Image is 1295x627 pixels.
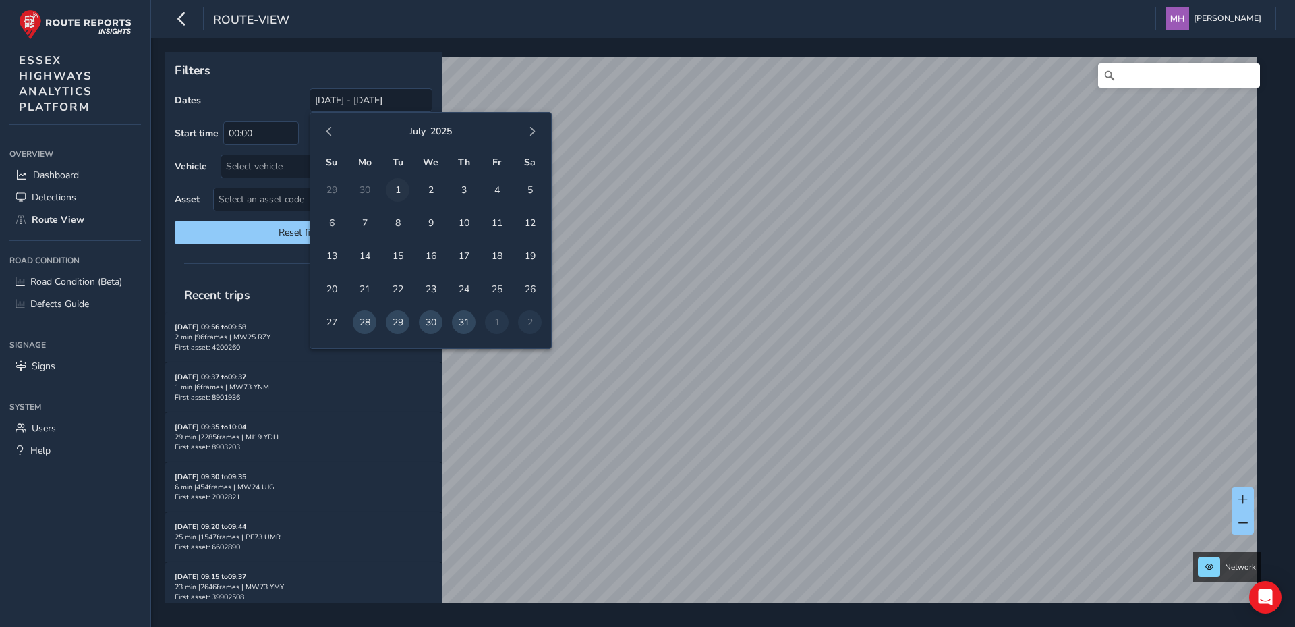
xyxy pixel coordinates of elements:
button: 2025 [430,125,452,138]
span: We [423,156,438,169]
div: Open Intercom Messenger [1249,581,1282,614]
span: Fr [492,156,501,169]
span: Road Condition (Beta) [30,275,122,288]
img: diamond-layout [1165,7,1189,30]
p: Filters [175,61,432,79]
span: 18 [485,244,509,268]
span: 11 [485,211,509,235]
span: Help [30,444,51,457]
a: Road Condition (Beta) [9,271,141,293]
strong: [DATE] 09:30 to 09:35 [175,472,246,482]
label: Dates [175,94,201,107]
span: 7 [353,211,376,235]
span: 2 [419,178,442,202]
span: Mo [358,156,372,169]
div: 2 min | 96 frames | MW25 RZY [175,332,432,342]
span: 31 [452,310,476,334]
a: Detections [9,186,141,209]
a: Defects Guide [9,293,141,315]
span: Su [326,156,337,169]
button: Reset filters [175,221,432,244]
span: 4 [485,178,509,202]
span: First asset: 39902508 [175,592,244,602]
span: [PERSON_NAME] [1194,7,1261,30]
div: Signage [9,335,141,355]
span: Select an asset code [214,188,409,211]
label: Start time [175,127,219,140]
span: 17 [452,244,476,268]
button: July [409,125,426,138]
span: 29 [386,310,409,334]
span: 8 [386,211,409,235]
div: Road Condition [9,250,141,271]
a: Route View [9,209,141,231]
div: 29 min | 2285 frames | MJ19 YDH [175,432,432,442]
span: 10 [452,211,476,235]
span: Recent trips [175,277,260,312]
a: Signs [9,355,141,377]
span: Reset filters [185,226,422,239]
span: Route View [32,213,84,226]
span: First asset: 4200260 [175,342,240,352]
strong: [DATE] 09:20 to 09:44 [175,522,246,532]
span: 13 [320,244,343,268]
a: Users [9,417,141,439]
button: [PERSON_NAME] [1165,7,1266,30]
span: Detections [32,191,76,204]
span: 9 [419,211,442,235]
span: Tu [393,156,403,169]
div: 1 min | 6 frames | MW73 YNM [175,382,432,392]
div: 23 min | 2646 frames | MW73 YMY [175,582,432,592]
a: Help [9,439,141,462]
span: Sa [524,156,536,169]
div: Overview [9,144,141,164]
span: ESSEX HIGHWAYS ANALYTICS PLATFORM [19,53,92,115]
span: 27 [320,310,343,334]
label: Vehicle [175,160,207,173]
span: 28 [353,310,376,334]
img: rr logo [19,9,132,40]
span: First asset: 8903203 [175,442,240,452]
span: 24 [452,277,476,301]
span: 30 [419,310,442,334]
span: 6 [320,211,343,235]
span: Users [32,422,56,435]
span: 1 [386,178,409,202]
span: First asset: 2002821 [175,492,240,502]
span: 15 [386,244,409,268]
span: 21 [353,277,376,301]
div: Select vehicle [221,155,409,178]
strong: [DATE] 09:37 to 09:37 [175,372,246,382]
div: 6 min | 454 frames | MW24 UJG [175,482,432,492]
span: route-view [213,11,289,30]
span: Network [1225,562,1256,572]
span: Th [458,156,470,169]
span: 25 [485,277,509,301]
span: 14 [353,244,376,268]
span: 16 [419,244,442,268]
span: Defects Guide [30,298,89,310]
span: First asset: 8901936 [175,392,240,402]
div: 25 min | 1547 frames | PF73 UMR [175,532,432,542]
span: 5 [518,178,542,202]
div: System [9,397,141,417]
span: First asset: 6602890 [175,542,240,552]
span: 12 [518,211,542,235]
input: Search [1098,63,1260,88]
span: 3 [452,178,476,202]
span: Dashboard [33,169,79,182]
span: 22 [386,277,409,301]
a: Dashboard [9,164,141,186]
label: Asset [175,193,200,206]
strong: [DATE] 09:56 to 09:58 [175,322,246,332]
span: 19 [518,244,542,268]
span: 23 [419,277,442,301]
strong: [DATE] 09:35 to 10:04 [175,422,246,432]
canvas: Map [170,57,1257,619]
span: 26 [518,277,542,301]
span: Signs [32,360,55,373]
strong: [DATE] 09:15 to 09:37 [175,572,246,582]
span: 20 [320,277,343,301]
